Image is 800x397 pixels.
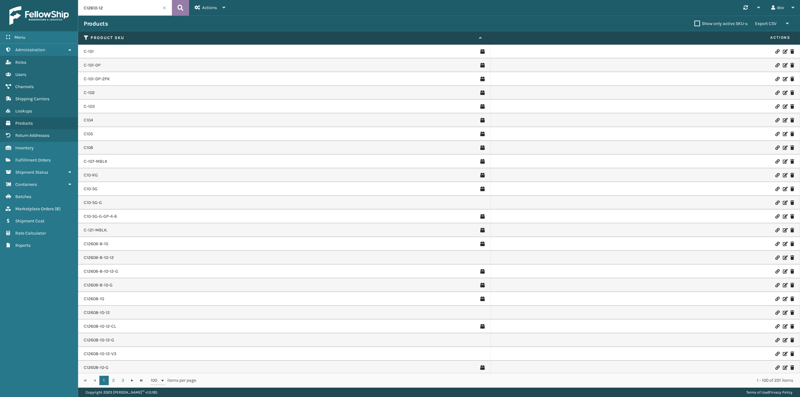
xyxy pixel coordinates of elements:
[790,146,794,150] i: Delete
[790,49,794,54] i: Delete
[15,145,34,151] span: Inventory
[790,77,794,81] i: Delete
[84,76,110,82] a: C-101-DP-2PK
[783,159,787,164] i: Edit
[84,158,107,165] a: C-107-MBLK
[790,283,794,287] i: Delete
[130,378,135,383] span: Go to the next page
[15,231,46,236] span: Rate Calculator
[84,200,102,206] a: C10-SG-G
[775,324,779,329] i: Link Product
[783,228,787,232] i: Edit
[783,118,787,122] i: Edit
[775,77,779,81] i: Link Product
[775,187,779,191] i: Link Product
[755,21,777,26] span: Export CSV
[84,62,101,68] a: C-101-DP
[15,47,45,52] span: Administration
[783,104,787,109] i: Edit
[91,35,476,41] label: Product SKU
[118,376,127,385] a: 3
[790,118,794,122] i: Delete
[15,84,34,89] span: Channels
[790,91,794,95] i: Delete
[14,35,25,40] span: Menu
[790,132,794,136] i: Delete
[783,187,787,191] i: Edit
[790,324,794,329] i: Delete
[790,173,794,177] i: Delete
[769,390,792,395] a: Privacy Policy
[790,63,794,67] i: Delete
[746,388,792,397] div: |
[783,352,787,356] i: Edit
[790,365,794,370] i: Delete
[205,377,793,384] div: 1 - 100 of 221 items
[790,187,794,191] i: Delete
[15,108,32,114] span: Lookups
[783,297,787,301] i: Edit
[15,206,54,211] span: Marketplace Orders
[790,256,794,260] i: Delete
[84,227,108,233] a: C-121-MBLK.
[84,296,104,302] a: C12608-10
[84,117,93,123] a: C104
[55,206,61,211] span: ( 8 )
[775,173,779,177] i: Link Product
[84,90,95,96] a: C-102
[86,388,157,397] p: Copyright 2023 [PERSON_NAME]™ v 1.0.185
[783,324,787,329] i: Edit
[790,242,794,246] i: Delete
[790,159,794,164] i: Delete
[15,72,26,77] span: Users
[84,131,93,137] a: C105
[109,376,118,385] a: 2
[775,242,779,246] i: Link Product
[775,104,779,109] i: Link Product
[790,104,794,109] i: Delete
[775,201,779,205] i: Link Product
[15,218,44,224] span: Shipment Cost
[783,132,787,136] i: Edit
[15,133,49,138] span: Return Addresses
[775,132,779,136] i: Link Product
[99,376,109,385] a: 1
[775,338,779,342] i: Link Product
[15,96,49,102] span: Shipping Carriers
[783,256,787,260] i: Edit
[84,268,118,275] a: C12606-8-10-12-G
[783,365,787,370] i: Edit
[84,186,97,192] a: C10-SG
[790,269,794,274] i: Delete
[775,297,779,301] i: Link Product
[15,157,51,163] span: Fulfillment Orders
[137,376,146,385] a: Go to the last page
[775,214,779,219] i: Link Product
[84,337,114,343] a: C12608-10-12-G
[84,365,108,371] a: C12608-10-G
[15,182,37,187] span: Containers
[84,255,114,261] a: C12606-8-10-12
[783,283,787,287] i: Edit
[84,241,108,247] a: C12606-8-10
[151,376,196,385] span: items per page
[783,201,787,205] i: Edit
[202,5,217,10] span: Actions
[775,269,779,274] i: Link Product
[790,214,794,219] i: Delete
[783,269,787,274] i: Edit
[84,351,116,357] a: C12608-10-12-V3
[15,121,33,126] span: Products
[790,338,794,342] i: Delete
[15,170,48,175] span: Shipment Status
[139,378,144,383] span: Go to the last page
[775,283,779,287] i: Link Product
[775,91,779,95] i: Link Product
[790,310,794,315] i: Delete
[783,338,787,342] i: Edit
[9,6,69,25] img: logo
[84,213,117,220] a: C10-SG-G-GP-4-6
[490,32,794,43] span: Actions
[775,228,779,232] i: Link Product
[84,172,98,178] a: C10-RG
